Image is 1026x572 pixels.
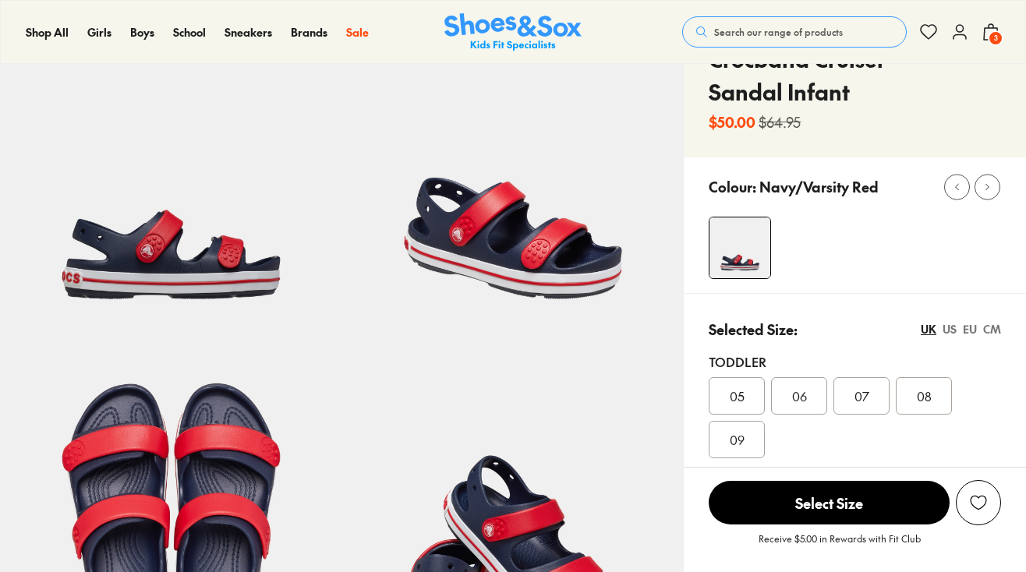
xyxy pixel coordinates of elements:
span: Boys [130,24,154,40]
span: Sneakers [225,24,272,40]
s: $64.95 [759,111,801,132]
span: 07 [854,387,869,405]
img: 5-502903_1 [342,1,685,343]
span: 3 [988,30,1003,46]
a: Shoes & Sox [444,13,582,51]
span: 06 [792,387,807,405]
span: Sale [346,24,369,40]
span: Girls [87,24,111,40]
p: Receive $5.00 in Rewards with Fit Club [759,531,921,560]
div: CM [983,321,1001,337]
h4: Crocband Cruiser Sandal Infant [709,43,946,108]
span: School [173,24,206,40]
div: EU [963,321,977,337]
a: Sneakers [225,24,272,41]
span: 09 [730,430,745,449]
p: Navy/Varsity Red [759,176,879,197]
span: 08 [917,387,932,405]
button: Search our range of products [682,16,907,48]
span: Search our range of products [714,25,843,39]
span: 05 [730,387,745,405]
div: Toddler [709,352,1001,371]
p: Selected Size: [709,319,798,340]
div: UK [921,321,936,337]
div: US [943,321,957,337]
span: Shop All [26,24,69,40]
img: 4-502902_1 [709,217,770,278]
b: $50.00 [709,111,755,132]
p: Colour: [709,176,756,197]
a: Brands [291,24,327,41]
button: 3 [982,15,1000,49]
span: Select Size [709,481,950,524]
a: Sale [346,24,369,41]
button: Select Size [709,480,950,525]
span: Brands [291,24,327,40]
a: School [173,24,206,41]
a: Boys [130,24,154,41]
button: Add to Wishlist [956,480,1001,525]
a: Girls [87,24,111,41]
img: SNS_Logo_Responsive.svg [444,13,582,51]
a: Shop All [26,24,69,41]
